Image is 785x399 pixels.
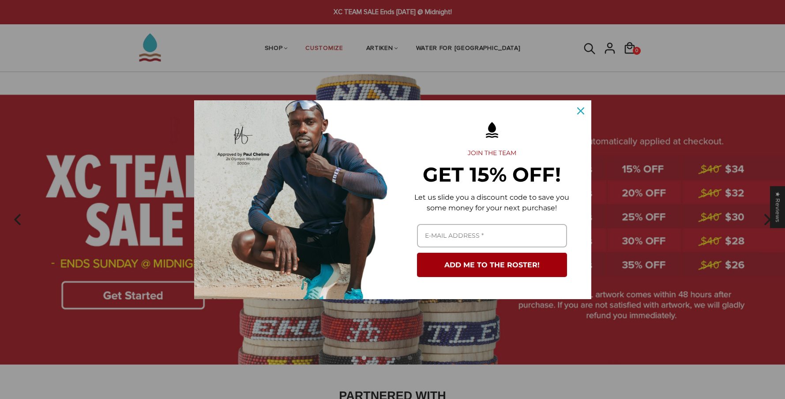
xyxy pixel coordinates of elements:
input: Email field [417,224,567,247]
button: ADD ME TO THE ROSTER! [417,253,567,277]
svg: close icon [577,107,584,114]
button: Close [570,100,591,122]
p: Let us slide you a discount code to save you some money for your next purchase! [407,192,577,213]
strong: GET 15% OFF! [423,162,561,186]
h2: JOIN THE TEAM [407,149,577,157]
